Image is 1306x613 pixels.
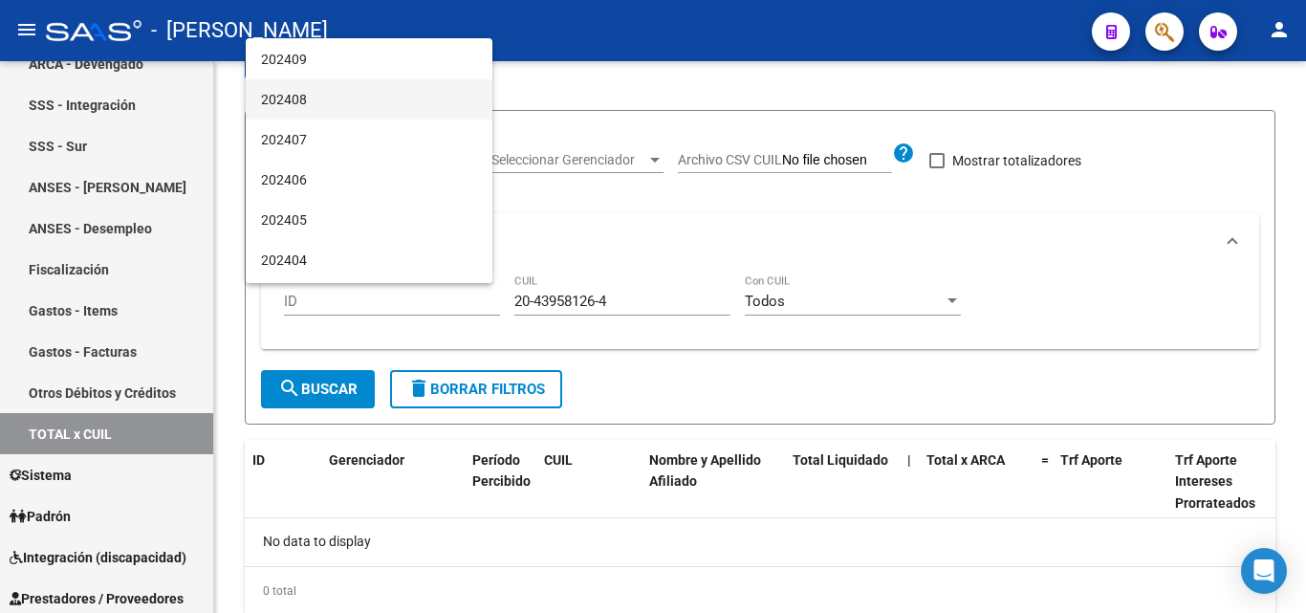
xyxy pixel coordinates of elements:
span: 202407 [261,120,477,160]
span: 202404 [261,240,477,280]
div: Open Intercom Messenger [1241,548,1287,594]
span: 202405 [261,200,477,240]
span: 202406 [261,160,477,200]
span: 202409 [261,39,477,79]
span: 202403 [261,280,477,320]
span: 202408 [261,79,477,120]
